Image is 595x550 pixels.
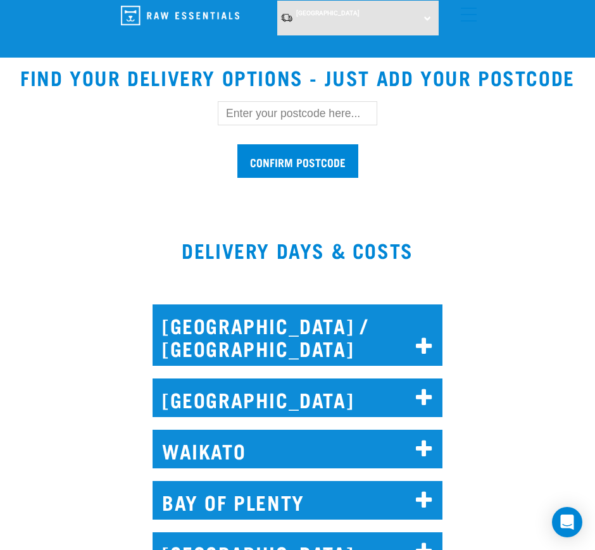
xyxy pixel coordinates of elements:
span: [GEOGRAPHIC_DATA] [296,9,360,16]
img: van-moving.png [280,13,293,23]
img: Raw Essentials Logo [121,6,239,25]
input: Enter your postcode here... [218,101,377,125]
div: Open Intercom Messenger [552,507,582,537]
input: Confirm postcode [237,144,358,178]
h2: Find your delivery options - just add your postcode [15,66,580,89]
h2: BAY OF PLENTY [153,481,442,520]
h2: WAIKATO [153,430,442,468]
h2: [GEOGRAPHIC_DATA] / [GEOGRAPHIC_DATA] [153,304,442,366]
h2: [GEOGRAPHIC_DATA] [153,378,442,417]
